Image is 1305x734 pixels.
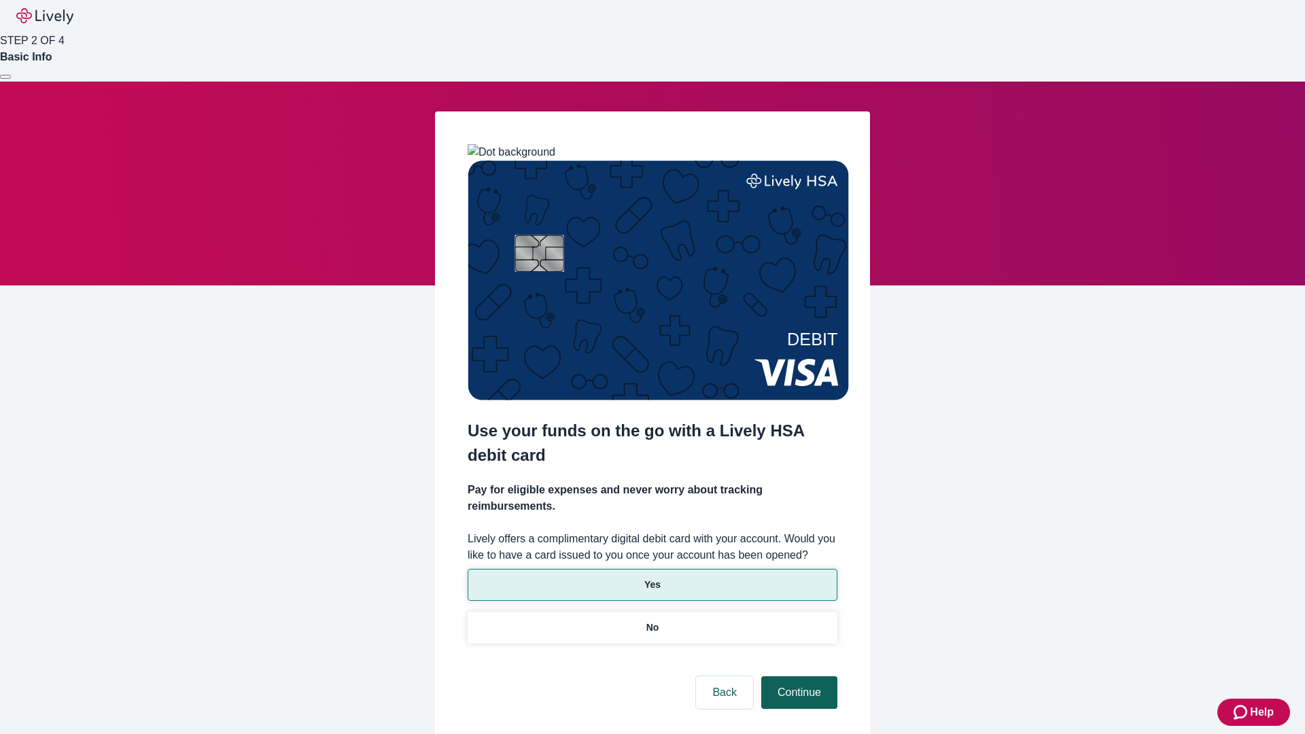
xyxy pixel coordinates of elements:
[644,578,661,592] p: Yes
[468,531,837,563] label: Lively offers a complimentary digital debit card with your account. Would you like to have a card...
[1234,704,1250,720] svg: Zendesk support icon
[468,419,837,468] h2: Use your funds on the go with a Lively HSA debit card
[696,676,753,709] button: Back
[1217,699,1290,726] button: Zendesk support iconHelp
[468,144,555,160] img: Dot background
[761,676,837,709] button: Continue
[468,569,837,601] button: Yes
[646,621,659,635] p: No
[468,482,837,514] h4: Pay for eligible expenses and never worry about tracking reimbursements.
[468,160,849,400] img: Debit card
[1250,704,1274,720] span: Help
[468,612,837,644] button: No
[16,8,73,24] img: Lively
